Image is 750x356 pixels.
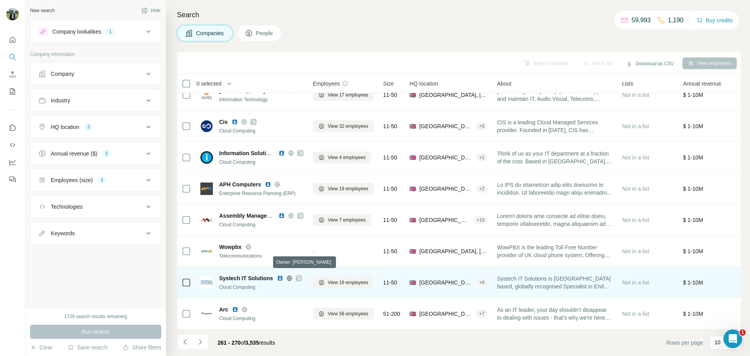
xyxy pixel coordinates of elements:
img: LinkedIn logo [265,181,271,188]
span: [GEOGRAPHIC_DATA], [GEOGRAPHIC_DATA], [GEOGRAPHIC_DATA] [419,279,473,286]
button: Employees (size)3 [30,171,161,190]
span: Assembly Managed Services [219,213,294,219]
button: Feedback [6,172,19,186]
button: Technologies [30,197,161,216]
span: 11-50 [383,279,397,286]
span: 11-50 [383,216,397,224]
div: Keywords [51,229,75,237]
span: $ 1-10M [683,154,703,161]
div: Company [51,70,74,78]
span: CIS is a leading Cloud Managed Services provider. Founded in [DATE], CIS has developed from one m... [497,118,612,134]
span: View 19 employees [328,279,368,286]
span: Companies [196,29,225,37]
button: View 19 employees [313,277,374,288]
span: Wowpbx [219,243,241,251]
h4: Search [177,9,741,20]
span: Annual revenue [683,80,721,88]
div: Cloud Computing [219,315,304,322]
button: View 17 employees [313,89,374,101]
div: 1720 search results remaining [64,313,127,320]
div: + 7 [476,310,488,317]
span: Arc [219,306,228,313]
span: 11-50 [383,91,397,99]
span: $ 1-10M [683,279,703,286]
div: Cloud Computing [219,159,304,166]
button: View 32 employees [313,120,374,132]
div: + 2 [476,185,488,192]
img: Logo of APH Computers [200,182,213,195]
span: Size [383,80,394,88]
span: [GEOGRAPHIC_DATA], [GEOGRAPHIC_DATA], [GEOGRAPHIC_DATA] [419,247,487,255]
span: $ 1-10M [683,248,703,254]
span: Not in a list [622,279,649,286]
button: View 19 employees [313,183,374,195]
span: 51-200 [383,310,400,318]
div: + 10 [473,216,487,224]
span: $ 1-10M [683,123,703,129]
img: Logo of Wowpbx [200,245,213,258]
div: Cloud Computing [219,127,304,134]
span: 🇬🇧 [409,247,416,255]
span: 🇬🇧 [409,185,416,193]
span: Lo IPS do sitametcon adip elits doeiusmo te incididun. Ut laboreetdo magn aliqu enimadmi veni qui... [497,181,612,197]
button: Use Surfe API [6,138,19,152]
span: 0 selected [196,80,221,88]
span: As an IT leader, your day shouldn’t disappear to dealing with issues - that’s why we're here. We’... [497,306,612,322]
button: My lists [6,84,19,98]
div: Information Technology [219,96,304,103]
span: Cis [219,118,228,126]
button: Use Surfe on LinkedIn [6,121,19,135]
span: Think of us as your IT department at a fraction of the cost. Based in [GEOGRAPHIC_DATA], [GEOGRAP... [497,150,612,165]
span: 11-50 [383,247,397,255]
img: LinkedIn logo [279,213,285,219]
div: + 6 [476,279,488,286]
span: [GEOGRAPHIC_DATA], [GEOGRAPHIC_DATA][PERSON_NAME], [GEOGRAPHIC_DATA] [419,310,473,318]
span: View 19 employees [328,185,368,192]
span: View 4 employees [328,154,366,161]
div: HQ location [51,123,79,131]
div: 3 [102,150,111,157]
button: Clear [30,343,52,351]
span: HQ location [409,80,438,88]
img: Logo of Assembly Managed Services [200,214,213,226]
p: Company information [30,51,161,58]
span: Not in a list [622,123,649,129]
span: Not in a list [622,311,649,317]
div: Technologies [51,203,83,211]
button: Company [30,64,161,83]
img: Logo of Avita Group [200,89,213,101]
iframe: Intercom live chat [723,329,742,348]
button: Navigate to previous page [177,334,193,350]
button: Keywords [30,224,161,243]
span: Not in a list [622,217,649,223]
img: Logo of Arc [200,308,213,320]
button: View 4 employees [313,152,371,163]
button: Download as CSV [621,58,679,70]
div: + 6 [476,123,488,130]
div: + 1 [476,154,488,161]
span: 11-50 [383,122,397,130]
img: Logo of Information Solutions [200,151,213,164]
img: LinkedIn logo [277,275,283,281]
span: View 7 employees [328,216,366,224]
p: 10 [714,338,721,346]
div: Employees (size) [51,176,93,184]
span: 🇬🇧 [409,91,416,99]
div: 1 [106,28,115,35]
span: of [241,340,245,346]
span: Lists [622,80,633,88]
div: Annual revenue ($) [51,150,97,157]
button: Annual revenue ($)3 [30,144,161,163]
span: Rows per page [666,339,703,347]
span: 🇬🇧 [409,154,416,161]
span: View 17 employees [328,91,368,98]
span: Systech IT Solutions is [GEOGRAPHIC_DATA] based, globally recognised Specialist in End User Compu... [497,275,612,290]
span: 11-50 [383,185,397,193]
p: 1,190 [668,16,684,25]
div: 3 [97,177,106,184]
span: 3,535 [245,340,259,346]
span: View 58 employees [328,310,368,317]
span: [GEOGRAPHIC_DATA], [GEOGRAPHIC_DATA], [GEOGRAPHIC_DATA] [419,154,473,161]
span: 🇬🇧 [409,310,416,318]
span: results [218,340,275,346]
